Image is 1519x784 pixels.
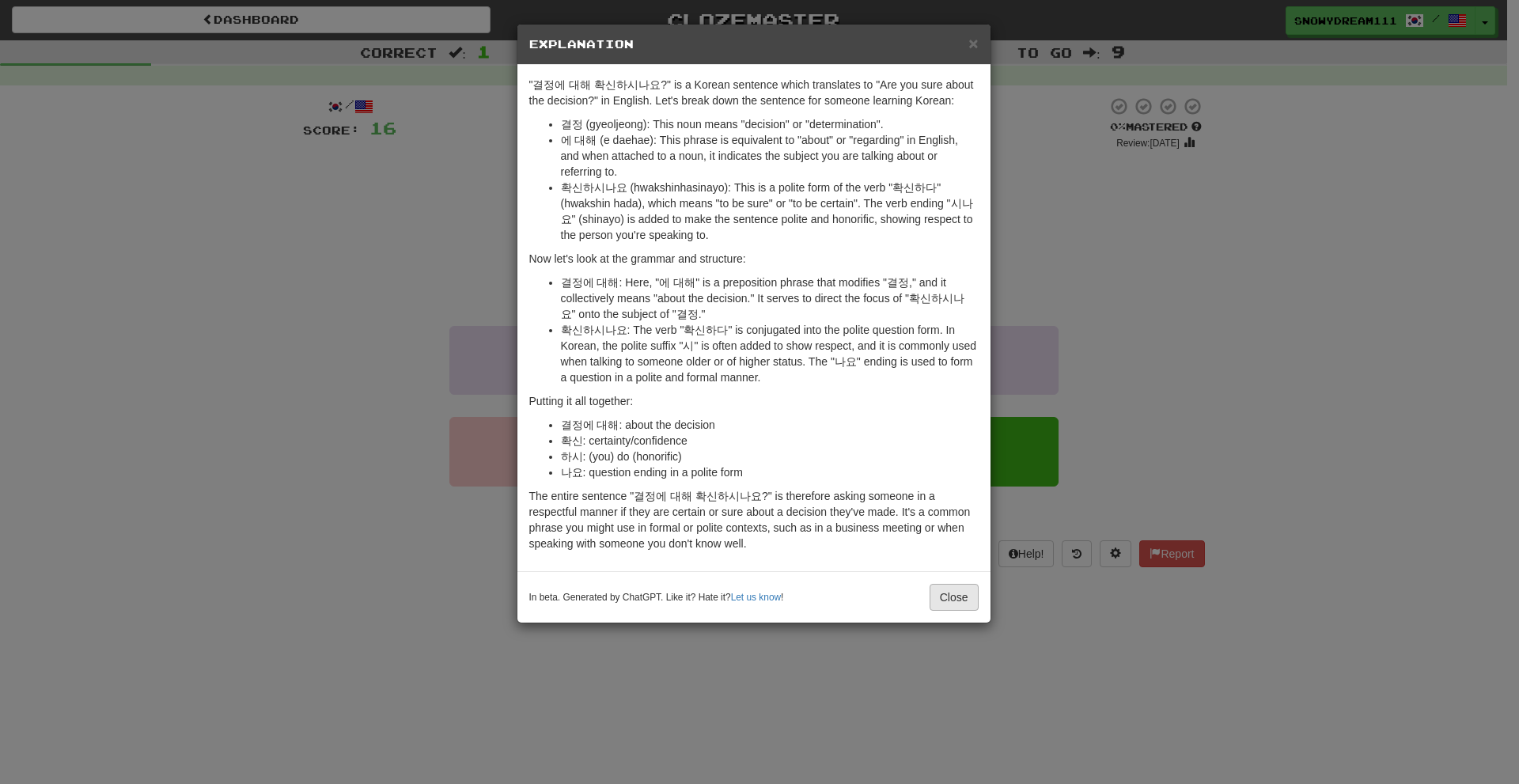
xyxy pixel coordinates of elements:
[930,584,979,611] button: Close
[529,591,784,604] small: In beta. Generated by ChatGPT. Like it? Hate it? !
[529,393,979,409] p: Putting it all together:
[561,433,979,449] li: 확신: certainty/confidence
[561,417,979,433] li: 결정에 대해: about the decision
[561,180,979,243] li: 확신하시나요 (hwakshinhasinayo): This is a polite form of the verb "확신하다" (hwakshin hada), which means ...
[561,449,979,464] li: 하시: (you) do (honorific)
[561,132,979,180] li: 에 대해 (e daehae): This phrase is equivalent to "about" or "regarding" in English, and when attache...
[731,592,781,603] a: Let us know
[968,35,978,51] button: Close
[561,322,979,385] li: 확신하시나요: The verb "확신하다" is conjugated into the polite question form. In Korean, the polite suffix...
[529,251,979,267] p: Now let's look at the grammar and structure:
[561,116,979,132] li: 결정 (gyeoljeong): This noun means "decision" or "determination".
[529,36,979,52] h5: Explanation
[529,77,979,108] p: "결정에 대해 확신하시나요?" is a Korean sentence which translates to "Are you sure about the decision?" in E...
[561,275,979,322] li: 결정에 대해: Here, "에 대해" is a preposition phrase that modifies "결정," and it collectively means "about...
[529,488,979,551] p: The entire sentence "결정에 대해 확신하시나요?" is therefore asking someone in a respectful manner if they a...
[561,464,979,480] li: 나요: question ending in a polite form
[968,34,978,52] span: ×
